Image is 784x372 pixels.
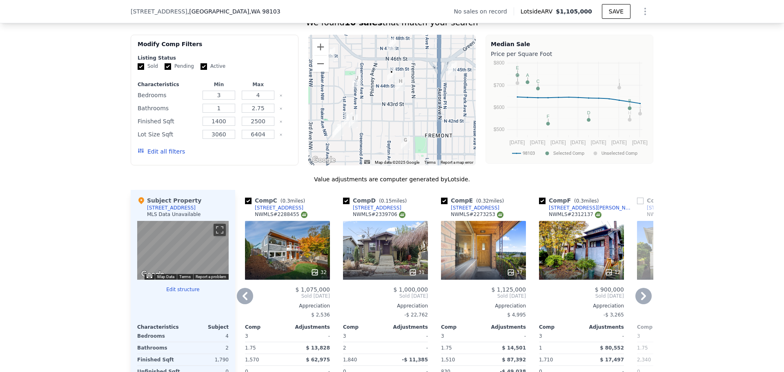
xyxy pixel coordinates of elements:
a: Terms (opens in new tab) [179,274,191,279]
div: Comp D [343,196,410,205]
text: H [628,110,631,115]
div: 1,790 [185,354,229,365]
text: [DATE] [530,140,546,145]
div: Adjustments [287,324,330,330]
span: ( miles) [473,198,507,204]
span: 1,510 [441,357,455,363]
div: 4 [185,330,229,342]
span: $ 80,552 [600,345,624,351]
div: Listing Status [138,55,292,61]
button: Clear [279,94,283,97]
text: I [619,78,620,83]
div: - [289,330,330,342]
button: Keyboard shortcuts [147,274,152,278]
span: Lotside ARV [521,7,556,16]
div: Comp [637,324,679,330]
button: Edit all filters [138,147,185,156]
text: B [628,98,631,103]
div: MLS Data Unavailable [147,211,201,218]
div: 4320 Palatine Ave N [352,74,361,88]
div: Comp F [539,196,602,205]
span: $ 1,075,000 [295,286,330,293]
text: G [516,74,519,78]
div: Adjustments [385,324,428,330]
div: Appreciation [441,303,526,309]
button: Map Data [157,274,174,280]
span: -$ 11,385 [402,357,428,363]
div: 4137 Palatine Ave N [344,112,353,126]
button: Zoom in [312,39,329,55]
div: Value adjustments are computer generated by Lotside . [131,175,653,183]
input: Active [200,63,207,70]
span: 1,570 [245,357,259,363]
div: Bedrooms [137,330,181,342]
span: Sold [DATE] [539,293,624,299]
text: 98103 [523,151,535,156]
div: Characteristics [137,324,183,330]
span: Sold [DATE] [343,293,428,299]
div: 108 NW 41st St [332,125,341,139]
div: Max [240,81,276,88]
text: $800 [494,60,505,66]
div: [STREET_ADDRESS] [647,205,695,211]
span: , [GEOGRAPHIC_DATA] [187,7,281,16]
div: 1.75 [441,342,482,354]
div: [STREET_ADDRESS][PERSON_NAME] [549,205,634,211]
div: 4130 Palatine Ave N [349,114,358,128]
span: $ 4,995 [507,312,526,318]
a: Terms (opens in new tab) [424,160,436,165]
div: 4333 Evanston Ave N [396,77,405,91]
div: Bedrooms [138,89,198,101]
span: 3 [441,333,444,339]
a: [STREET_ADDRESS] [637,205,695,211]
div: 32 [311,268,327,276]
span: $ 13,828 [306,345,330,351]
div: 4463 Whitman Ave N [448,62,457,76]
span: $ 900,000 [595,286,624,293]
button: Edit structure [137,286,229,293]
span: 0.15 [381,198,392,204]
input: Pending [165,63,171,70]
a: Report a problem [196,274,226,279]
text: [DATE] [510,140,525,145]
div: NWMLS # 2285653 [647,211,699,218]
span: $ 1,125,000 [491,286,526,293]
span: $ 1,000,000 [393,286,428,293]
text: [DATE] [591,140,606,145]
text: A [526,73,529,78]
div: [STREET_ADDRESS] [353,205,401,211]
div: Appreciation [343,303,428,309]
span: 0.3 [282,198,290,204]
a: [STREET_ADDRESS] [441,205,499,211]
span: 0.32 [478,198,489,204]
a: [STREET_ADDRESS] [343,205,401,211]
div: 4411 Dayton Ave N [387,68,396,82]
img: NWMLS Logo [399,212,405,218]
text: J [639,104,641,109]
button: Show Options [637,3,653,20]
a: Open this area in Google Maps (opens a new window) [139,269,166,280]
div: NWMLS # 2339706 [353,211,405,218]
text: Unselected Comp [601,151,637,156]
div: Appreciation [245,303,330,309]
div: Comp C [245,196,308,205]
span: 2,340 [637,357,651,363]
div: Comp [441,324,483,330]
div: Characteristics [138,81,198,88]
span: 0.3 [576,198,584,204]
span: $1,105,000 [556,8,592,15]
button: Keyboard shortcuts [364,160,370,164]
div: Adjustments [483,324,526,330]
span: 3 [245,333,248,339]
div: No sales on record [454,7,514,16]
div: - [387,330,428,342]
text: $700 [494,82,505,88]
div: 12 [605,268,621,276]
button: Toggle fullscreen view [214,224,226,236]
span: Sold [DATE] [441,293,526,299]
div: - [387,342,428,354]
div: Price per Square Foot [491,48,648,60]
label: Active [200,63,225,70]
div: Street View [137,221,229,280]
div: 2 [185,342,229,354]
